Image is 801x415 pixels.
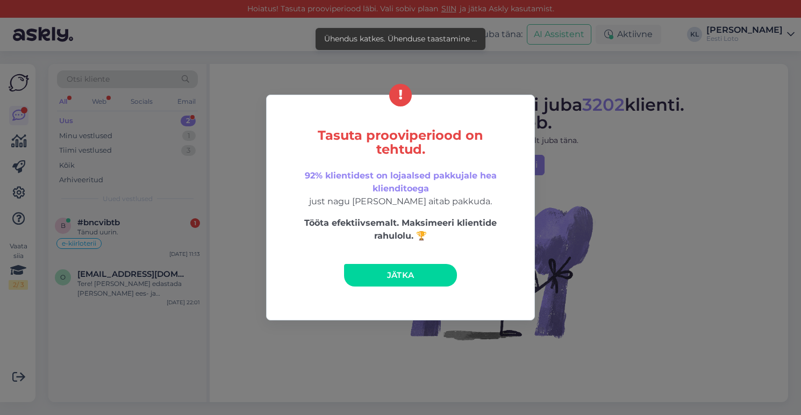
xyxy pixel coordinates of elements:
[305,170,497,194] span: 92% klientidest on lojaalsed pakkujale hea klienditoega
[344,264,457,287] a: Jätka
[289,217,512,242] p: Tööta efektiivsemalt. Maksimeeri klientide rahulolu. 🏆
[289,128,512,156] h5: Tasuta prooviperiood on tehtud.
[387,270,414,280] span: Jätka
[289,169,512,208] p: just nagu [PERSON_NAME] aitab pakkuda.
